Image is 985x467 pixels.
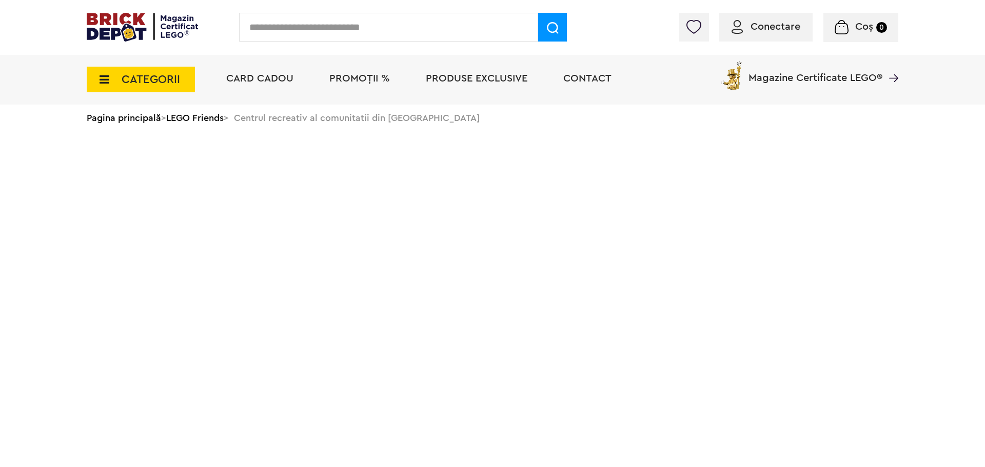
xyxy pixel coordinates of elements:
[876,22,887,33] small: 0
[732,22,800,32] a: Conectare
[87,113,161,123] a: Pagina principală
[882,59,898,70] a: Magazine Certificate LEGO®
[329,73,390,84] a: PROMOȚII %
[751,22,800,32] span: Conectare
[122,74,180,85] span: CATEGORII
[166,113,224,123] a: LEGO Friends
[748,59,882,83] span: Magazine Certificate LEGO®
[563,73,612,84] a: Contact
[426,73,527,84] a: Produse exclusive
[226,73,293,84] a: Card Cadou
[87,105,898,131] div: > > Centrul recreativ al comunitatii din [GEOGRAPHIC_DATA]
[855,22,873,32] span: Coș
